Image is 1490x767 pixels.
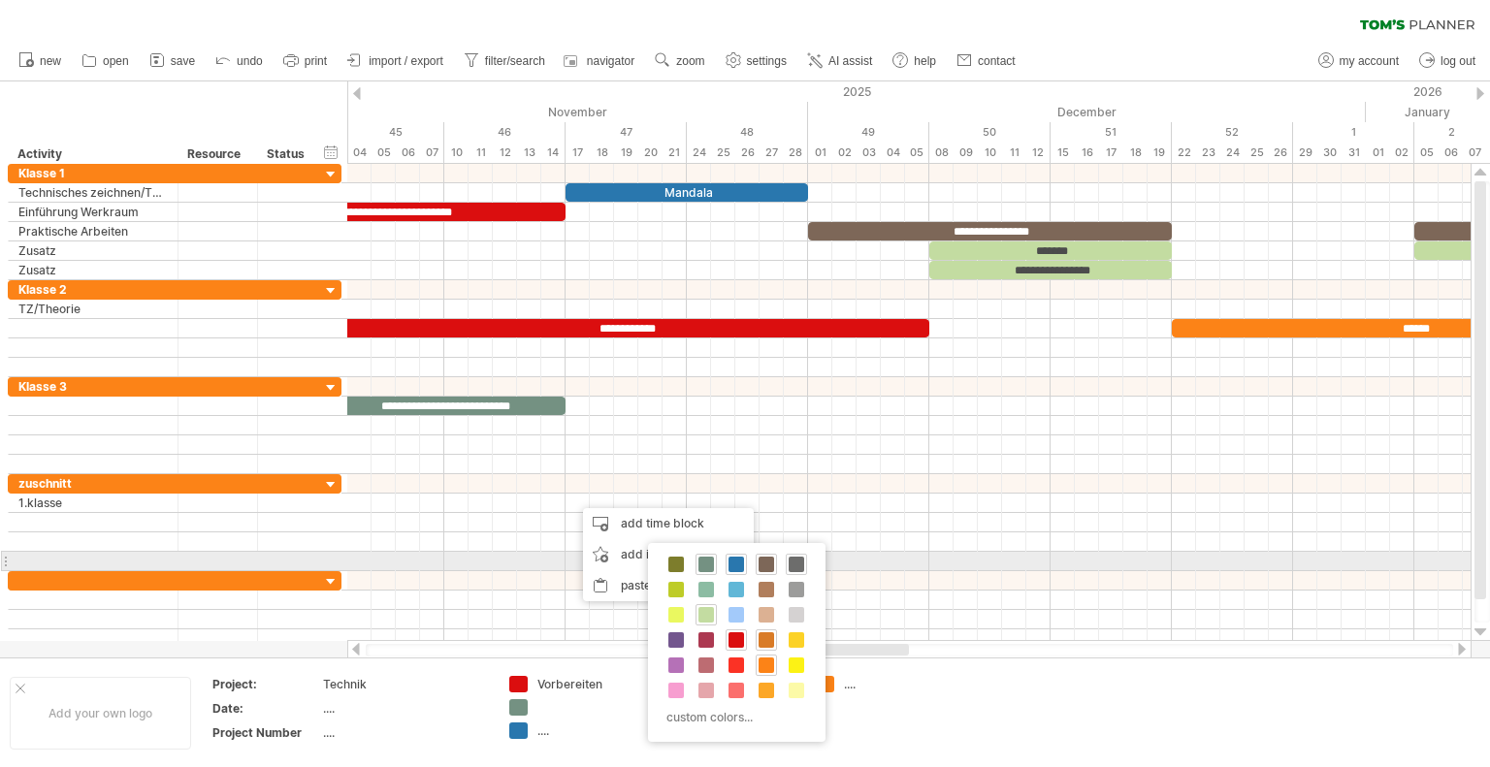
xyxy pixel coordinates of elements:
[469,143,493,163] div: Tuesday, 11 November 2025
[420,143,444,163] div: Friday, 7 November 2025
[18,300,168,318] div: TZ/Theorie
[676,54,704,68] span: zoom
[561,48,640,74] a: navigator
[305,54,327,68] span: print
[18,280,168,299] div: Klasse 2
[590,143,614,163] div: Tuesday, 18 November 2025
[323,724,486,741] div: ....
[541,143,566,163] div: Friday, 14 November 2025
[18,494,168,512] div: 1.klasse
[808,143,832,163] div: Monday, 1 December 2025
[1342,143,1366,163] div: Wednesday, 31 December 2025
[929,122,1051,143] div: 50
[929,143,954,163] div: Monday, 8 December 2025
[212,676,319,692] div: Project:
[721,48,793,74] a: settings
[145,48,201,74] a: save
[711,143,735,163] div: Tuesday, 25 November 2025
[784,143,808,163] div: Friday, 28 November 2025
[1051,122,1172,143] div: 51
[802,48,878,74] a: AI assist
[832,143,857,163] div: Tuesday, 2 December 2025
[978,143,1002,163] div: Wednesday, 10 December 2025
[1414,48,1481,74] a: log out
[323,700,486,717] div: ....
[493,143,517,163] div: Wednesday, 12 November 2025
[566,183,808,202] div: Mandala
[459,48,551,74] a: filter/search
[1366,143,1390,163] div: Thursday, 1 January 2026
[881,143,905,163] div: Thursday, 4 December 2025
[212,700,319,717] div: Date:
[828,54,872,68] span: AI assist
[687,122,808,143] div: 48
[237,54,263,68] span: undo
[1172,143,1196,163] div: Monday, 22 December 2025
[1099,143,1123,163] div: Wednesday, 17 December 2025
[1313,48,1405,74] a: my account
[347,143,372,163] div: Tuesday, 4 November 2025
[396,143,420,163] div: Thursday, 6 November 2025
[212,724,319,741] div: Project Number
[10,677,191,750] div: Add your own logo
[658,704,810,730] div: custom colors...
[323,676,486,692] div: Technik
[1026,143,1051,163] div: Friday, 12 December 2025
[1463,143,1487,163] div: Wednesday, 7 January 2026
[18,164,168,182] div: Klasse 1
[1075,143,1099,163] div: Tuesday, 16 December 2025
[171,54,195,68] span: save
[18,222,168,240] div: Praktische Arbeiten
[1293,122,1414,143] div: 1
[808,122,929,143] div: 49
[1172,122,1293,143] div: 52
[1051,143,1075,163] div: Monday, 15 December 2025
[342,48,449,74] a: import / export
[18,474,168,493] div: zuschnitt
[663,143,687,163] div: Friday, 21 November 2025
[614,143,638,163] div: Wednesday, 19 November 2025
[1148,143,1172,163] div: Friday, 19 December 2025
[747,54,787,68] span: settings
[1220,143,1245,163] div: Wednesday, 24 December 2025
[1390,143,1414,163] div: Friday, 2 January 2026
[18,261,168,279] div: Zusatz
[566,122,687,143] div: 47
[77,48,135,74] a: open
[905,143,929,163] div: Friday, 5 December 2025
[18,241,168,260] div: Zusatz
[583,570,754,601] div: paste time block/icon
[638,143,663,163] div: Thursday, 20 November 2025
[583,508,754,539] div: add time block
[1340,54,1399,68] span: my account
[808,102,1366,122] div: December 2025
[323,122,444,143] div: 45
[18,203,168,221] div: Einführung Werkraum
[372,143,396,163] div: Wednesday, 5 November 2025
[537,722,643,739] div: ....
[18,377,168,396] div: Klasse 3
[1293,143,1317,163] div: Monday, 29 December 2025
[978,54,1016,68] span: contact
[914,54,936,68] span: help
[323,102,808,122] div: November 2025
[587,54,634,68] span: navigator
[187,144,246,164] div: Resource
[735,143,760,163] div: Wednesday, 26 November 2025
[844,676,950,692] div: ....
[888,48,942,74] a: help
[444,122,566,143] div: 46
[211,48,269,74] a: undo
[1196,143,1220,163] div: Tuesday, 23 December 2025
[14,48,67,74] a: new
[278,48,333,74] a: print
[444,143,469,163] div: Monday, 10 November 2025
[857,143,881,163] div: Wednesday, 3 December 2025
[485,54,545,68] span: filter/search
[1245,143,1269,163] div: Thursday, 25 December 2025
[369,54,443,68] span: import / export
[1002,143,1026,163] div: Thursday, 11 December 2025
[760,143,784,163] div: Thursday, 27 November 2025
[517,143,541,163] div: Thursday, 13 November 2025
[537,676,643,692] div: Vorbereiten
